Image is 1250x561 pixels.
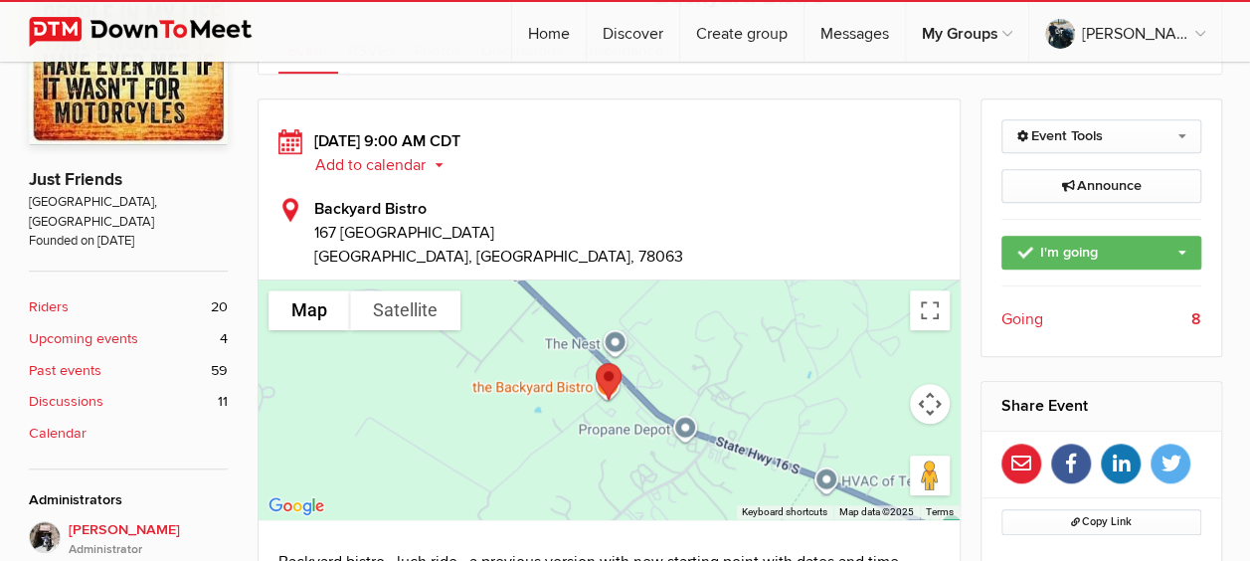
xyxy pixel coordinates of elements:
[1001,307,1043,331] span: Going
[1001,169,1201,203] a: Announce
[839,506,914,517] span: Map data ©2025
[211,360,228,382] span: 59
[1071,515,1132,528] span: Copy Link
[314,156,458,174] button: Add to calendar
[910,456,950,495] button: Drag Pegman onto the map to open Street View
[29,423,228,445] a: Calendar
[910,290,950,330] button: Toggle fullscreen view
[680,2,804,62] a: Create group
[220,328,228,350] span: 4
[1001,119,1201,153] a: Event Tools
[29,521,228,559] a: [PERSON_NAME]Administrator
[29,296,228,318] a: Riders 20
[1061,177,1141,194] span: Announce
[1001,382,1201,430] h2: Share Event
[910,384,950,424] button: Map camera controls
[926,506,954,517] a: Terms (opens in new tab)
[350,290,460,330] button: Show satellite imagery
[29,391,228,413] a: Discussions 11
[906,2,1028,62] a: My Groups
[29,423,87,445] b: Calendar
[29,360,228,382] a: Past events 59
[69,519,228,559] span: [PERSON_NAME]
[264,493,329,519] img: Google
[1001,509,1201,535] button: Copy Link
[29,232,228,251] span: Founded on [DATE]
[211,296,228,318] span: 20
[587,2,679,62] a: Discover
[278,129,941,177] div: [DATE] 9:00 AM CDT
[29,328,138,350] b: Upcoming events
[29,169,122,190] a: Just Friends
[29,328,228,350] a: Upcoming events 4
[29,193,228,232] span: [GEOGRAPHIC_DATA], [GEOGRAPHIC_DATA]
[29,360,101,382] b: Past events
[29,521,61,553] img: John P
[29,391,103,413] b: Discussions
[314,247,683,267] span: [GEOGRAPHIC_DATA], [GEOGRAPHIC_DATA], 78063
[1029,2,1221,62] a: [PERSON_NAME] May
[268,290,350,330] button: Show street map
[512,2,586,62] a: Home
[1001,236,1201,270] a: I'm going
[29,489,228,511] div: Administrators
[69,541,228,559] i: Administrator
[29,17,282,47] img: DownToMeet
[1191,307,1201,331] b: 8
[264,493,329,519] a: Open this area in Google Maps (opens a new window)
[314,221,941,245] span: 167 [GEOGRAPHIC_DATA]
[29,296,69,318] b: Riders
[314,199,427,219] b: Backyard Bistro
[742,505,827,519] button: Keyboard shortcuts
[804,2,905,62] a: Messages
[218,391,228,413] span: 11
